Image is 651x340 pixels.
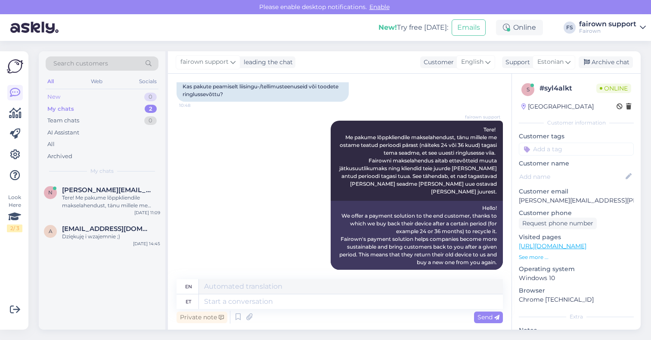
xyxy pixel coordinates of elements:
[90,167,114,175] span: My chats
[519,187,634,196] p: Customer email
[331,201,503,270] div: Hello! We offer a payment solution to the end customer, thanks to which we buy back their device ...
[519,326,634,335] p: Notes
[519,286,634,295] p: Browser
[62,225,152,233] span: ala@munum.no
[519,172,624,181] input: Add name
[62,186,152,194] span: nora.lyo@anker-in.com
[177,312,227,323] div: Private note
[47,128,79,137] div: AI Assistant
[420,58,454,67] div: Customer
[579,28,636,34] div: Fairown
[519,143,634,156] input: Add a tag
[527,86,530,93] span: s
[564,22,576,34] div: FS
[596,84,631,93] span: Online
[47,105,74,113] div: My chats
[47,140,55,149] div: All
[519,233,634,242] p: Visited pages
[62,233,160,240] div: Dziękuję i wzajemnie ;)
[521,102,594,111] div: [GEOGRAPHIC_DATA]
[539,83,596,94] div: # syl4alkt
[179,102,211,109] span: 10:48
[7,225,22,232] div: 2 / 3
[53,59,108,68] span: Search customers
[519,218,597,229] div: Request phone number
[519,274,634,283] p: Windows 10
[519,196,634,205] p: [PERSON_NAME][EMAIL_ADDRESS][PERSON_NAME][DOMAIN_NAME]
[186,294,191,309] div: et
[537,57,564,67] span: Estonian
[144,93,157,101] div: 0
[48,189,53,196] span: n
[378,22,448,33] div: Try free [DATE]:
[519,209,634,218] p: Customer phone
[367,3,392,11] span: Enable
[47,152,72,161] div: Archived
[133,240,160,247] div: [DATE] 14:45
[7,193,22,232] div: Look Here
[46,76,56,87] div: All
[62,194,160,209] div: Tere! Me pakume lõppkliendile makselahendust, tänu millele me ostame teatud perioodi pärast (näit...
[144,116,157,125] div: 0
[519,253,634,261] p: See more ...
[519,159,634,168] p: Customer name
[89,76,104,87] div: Web
[461,57,484,67] span: English
[339,126,498,195] span: Tere! Me pakume lõppkliendile makselahendust, tänu millele me ostame teatud perioodi pärast (näit...
[185,279,192,294] div: en
[579,21,646,34] a: fairown supportFairown
[137,76,158,87] div: Socials
[180,57,229,67] span: fairown support
[49,228,53,234] span: a
[579,56,633,68] div: Archive chat
[47,93,60,101] div: New
[240,58,293,67] div: leading the chat
[519,242,586,250] a: [URL][DOMAIN_NAME]
[579,21,636,28] div: fairown support
[496,20,543,35] div: Online
[7,58,23,75] img: Askly Logo
[378,23,397,31] b: New!
[477,313,499,321] span: Send
[465,114,500,120] span: fairown support
[519,119,634,127] div: Customer information
[519,295,634,304] p: Chrome [TECHNICAL_ID]
[468,270,500,277] span: Seen ✓ 11:09
[145,105,157,113] div: 2
[519,313,634,321] div: Extra
[519,265,634,274] p: Operating system
[47,116,79,125] div: Team chats
[134,209,160,216] div: [DATE] 11:09
[519,132,634,141] p: Customer tags
[502,58,530,67] div: Support
[177,79,349,102] div: Kas pakute peamiselt liisingu-/tellimusteenuseid või toodete ringlussevõttu?
[452,19,486,36] button: Emails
